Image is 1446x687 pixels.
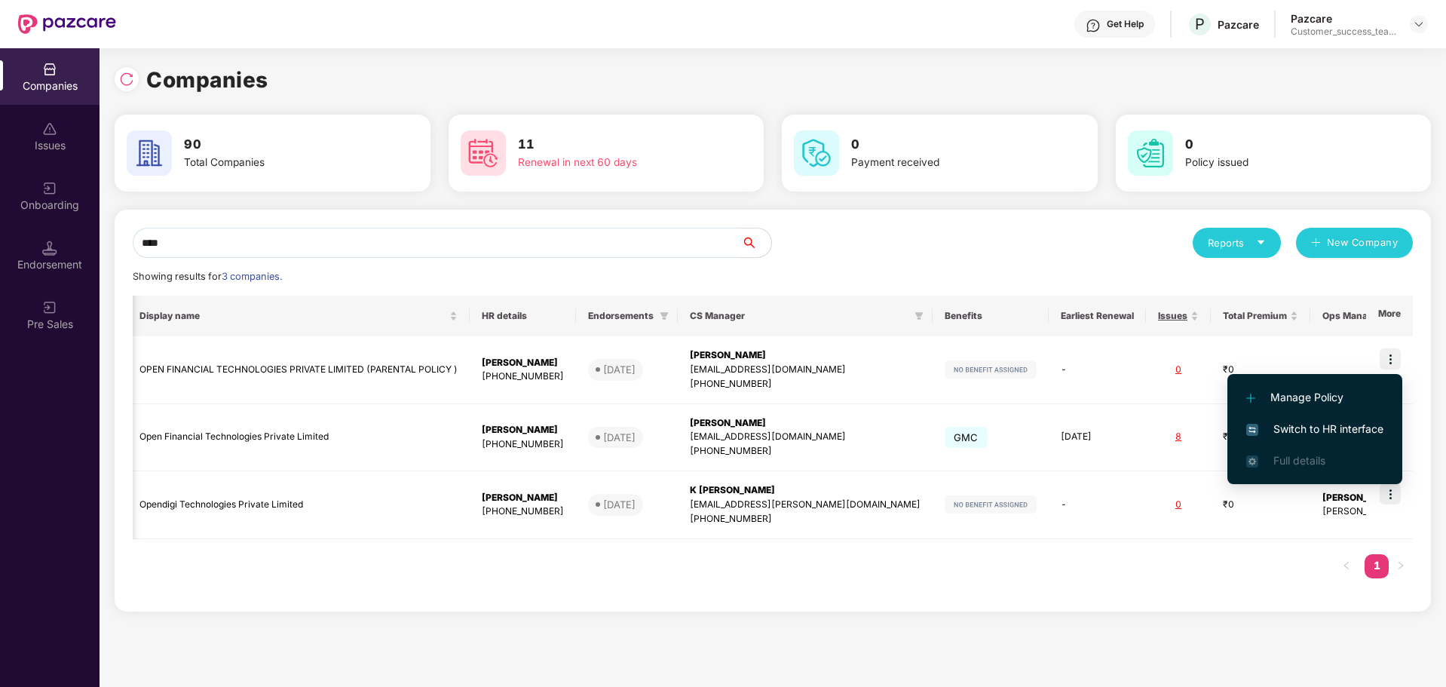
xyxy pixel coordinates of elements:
span: Issues [1158,310,1187,322]
div: K [PERSON_NAME] [690,483,921,498]
h1: Companies [146,63,268,97]
span: 3 companies. [222,271,282,282]
img: svg+xml;base64,PHN2ZyBpZD0iSGVscC0zMngzMiIgeG1sbnM9Imh0dHA6Ly93d3cudzMub3JnLzIwMDAvc3ZnIiB3aWR0aD... [1086,18,1101,33]
td: Opendigi Technologies Private Limited [127,471,470,539]
th: Earliest Renewal [1049,296,1146,336]
img: svg+xml;base64,PHN2ZyBpZD0iQ29tcGFuaWVzIiB4bWxucz0iaHR0cDovL3d3dy53My5vcmcvMjAwMC9zdmciIHdpZHRoPS... [42,62,57,77]
div: [PHONE_NUMBER] [690,444,921,459]
span: Display name [139,310,446,322]
div: [PHONE_NUMBER] [690,377,921,391]
div: Total Companies [184,155,374,171]
th: More [1366,296,1413,336]
div: [PERSON_NAME] [690,348,921,363]
button: right [1389,554,1413,578]
div: Get Help [1107,18,1144,30]
span: Switch to HR interface [1246,421,1383,437]
img: svg+xml;base64,PHN2ZyB4bWxucz0iaHR0cDovL3d3dy53My5vcmcvMjAwMC9zdmciIHdpZHRoPSIxMjIiIGhlaWdodD0iMj... [945,360,1037,379]
span: Total Premium [1223,310,1287,322]
button: search [740,228,772,258]
span: P [1195,15,1205,33]
div: ₹0 [1223,498,1298,512]
th: Benefits [933,296,1049,336]
td: - [1049,471,1146,539]
img: svg+xml;base64,PHN2ZyB4bWxucz0iaHR0cDovL3d3dy53My5vcmcvMjAwMC9zdmciIHdpZHRoPSIxMi4yMDEiIGhlaWdodD... [1246,394,1255,403]
div: [PHONE_NUMBER] [690,512,921,526]
span: Full details [1273,454,1325,467]
div: [DATE] [603,430,636,445]
span: filter [660,311,669,320]
img: svg+xml;base64,PHN2ZyB3aWR0aD0iMTQuNSIgaGVpZ2h0PSIxNC41IiB2aWV3Qm94PSIwIDAgMTYgMTYiIGZpbGw9Im5vbm... [42,241,57,256]
img: svg+xml;base64,PHN2ZyB4bWxucz0iaHR0cDovL3d3dy53My5vcmcvMjAwMC9zdmciIHdpZHRoPSI2MCIgaGVpZ2h0PSI2MC... [127,130,172,176]
span: filter [657,307,672,325]
h3: 0 [851,135,1041,155]
div: Renewal in next 60 days [518,155,708,171]
a: 1 [1365,554,1389,577]
span: filter [911,307,927,325]
span: right [1396,561,1405,570]
span: CS Manager [690,310,908,322]
img: svg+xml;base64,PHN2ZyBpZD0iUmVsb2FkLTMyeDMyIiB4bWxucz0iaHR0cDovL3d3dy53My5vcmcvMjAwMC9zdmciIHdpZH... [119,72,134,87]
span: Manage Policy [1246,389,1383,406]
td: - [1049,336,1146,404]
th: Issues [1146,296,1211,336]
th: Total Premium [1211,296,1310,336]
td: OPEN FINANCIAL TECHNOLOGIES PRIVATE LIMITED (PARENTAL POLICY ) [127,336,470,404]
img: icon [1380,348,1401,370]
div: 8 [1158,430,1199,444]
div: Customer_success_team_lead [1291,26,1396,38]
img: svg+xml;base64,PHN2ZyB4bWxucz0iaHR0cDovL3d3dy53My5vcmcvMjAwMC9zdmciIHdpZHRoPSI2MCIgaGVpZ2h0PSI2MC... [461,130,506,176]
img: svg+xml;base64,PHN2ZyB4bWxucz0iaHR0cDovL3d3dy53My5vcmcvMjAwMC9zdmciIHdpZHRoPSIxMjIiIGhlaWdodD0iMj... [945,495,1037,514]
img: svg+xml;base64,PHN2ZyB4bWxucz0iaHR0cDovL3d3dy53My5vcmcvMjAwMC9zdmciIHdpZHRoPSIxNi4zNjMiIGhlaWdodD... [1246,455,1258,468]
img: svg+xml;base64,PHN2ZyBpZD0iSXNzdWVzX2Rpc2FibGVkIiB4bWxucz0iaHR0cDovL3d3dy53My5vcmcvMjAwMC9zdmciIH... [42,121,57,136]
li: 1 [1365,554,1389,578]
img: svg+xml;base64,PHN2ZyB3aWR0aD0iMjAiIGhlaWdodD0iMjAiIHZpZXdCb3g9IjAgMCAyMCAyMCIgZmlsbD0ibm9uZSIgeG... [42,181,57,196]
div: Pazcare [1291,11,1396,26]
th: HR details [470,296,576,336]
img: New Pazcare Logo [18,14,116,34]
span: plus [1311,238,1321,250]
div: [DATE] [603,497,636,512]
div: [PHONE_NUMBER] [482,370,564,384]
li: Previous Page [1334,554,1359,578]
div: [PERSON_NAME] [482,491,564,505]
img: svg+xml;base64,PHN2ZyB4bWxucz0iaHR0cDovL3d3dy53My5vcmcvMjAwMC9zdmciIHdpZHRoPSIxNiIgaGVpZ2h0PSIxNi... [1246,424,1258,436]
div: [EMAIL_ADDRESS][DOMAIN_NAME] [690,430,921,444]
div: 0 [1158,363,1199,377]
span: Endorsements [588,310,654,322]
div: [DATE] [603,362,636,377]
div: [PERSON_NAME] [482,356,564,370]
h3: 0 [1185,135,1375,155]
div: Reports [1208,235,1266,250]
div: [PHONE_NUMBER] [482,437,564,452]
span: GMC [945,427,988,448]
div: Policy issued [1185,155,1375,171]
td: [DATE] [1049,404,1146,472]
div: Pazcare [1218,17,1259,32]
button: plusNew Company [1296,228,1413,258]
div: [PERSON_NAME] [482,423,564,437]
div: [EMAIL_ADDRESS][DOMAIN_NAME] [690,363,921,377]
td: Open Financial Technologies Private Limited [127,404,470,472]
img: svg+xml;base64,PHN2ZyB3aWR0aD0iMjAiIGhlaWdodD0iMjAiIHZpZXdCb3g9IjAgMCAyMCAyMCIgZmlsbD0ibm9uZSIgeG... [42,300,57,315]
li: Next Page [1389,554,1413,578]
img: svg+xml;base64,PHN2ZyBpZD0iRHJvcGRvd24tMzJ4MzIiIHhtbG5zPSJodHRwOi8vd3d3LnczLm9yZy8yMDAwL3N2ZyIgd2... [1413,18,1425,30]
th: Display name [127,296,470,336]
div: Payment received [851,155,1041,171]
div: [PERSON_NAME] [690,416,921,431]
div: 0 [1158,498,1199,512]
h3: 11 [518,135,708,155]
span: search [740,237,771,249]
span: filter [914,311,924,320]
button: left [1334,554,1359,578]
div: [PHONE_NUMBER] [482,505,564,519]
span: caret-down [1256,238,1266,247]
img: svg+xml;base64,PHN2ZyB4bWxucz0iaHR0cDovL3d3dy53My5vcmcvMjAwMC9zdmciIHdpZHRoPSI2MCIgaGVpZ2h0PSI2MC... [1128,130,1173,176]
span: New Company [1327,235,1399,250]
span: left [1342,561,1351,570]
span: Showing results for [133,271,282,282]
div: ₹0 [1223,363,1298,377]
h3: 90 [184,135,374,155]
div: [EMAIL_ADDRESS][PERSON_NAME][DOMAIN_NAME] [690,498,921,512]
img: svg+xml;base64,PHN2ZyB4bWxucz0iaHR0cDovL3d3dy53My5vcmcvMjAwMC9zdmciIHdpZHRoPSI2MCIgaGVpZ2h0PSI2MC... [794,130,839,176]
